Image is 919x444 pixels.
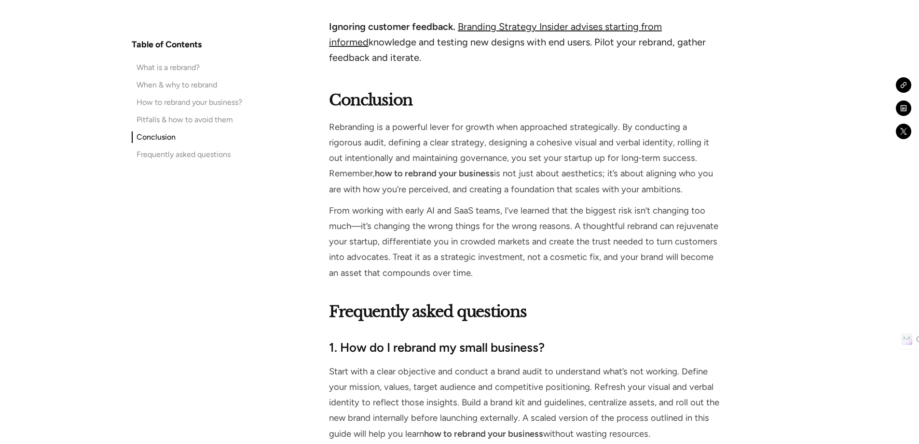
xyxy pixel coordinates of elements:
[329,90,412,110] strong: Conclusion
[375,168,494,179] strong: how to rebrand your business
[137,79,217,91] div: When & why to rebrand
[132,131,242,143] a: Conclusion
[329,119,722,197] p: Rebranding is a powerful lever for growth when approached strategically. By conducting a rigorous...
[137,131,176,143] div: Conclusion
[329,21,455,32] strong: Ignoring customer feedback.
[329,203,722,281] p: From working with early AI and SaaS teams, I’ve learned that the biggest risk isn’t changing too ...
[137,97,242,108] div: How to rebrand your business?
[132,97,242,108] a: How to rebrand your business?
[132,79,242,91] a: When & why to rebrand
[132,39,202,50] h4: Table of Contents
[424,429,543,439] strong: how to rebrand your business
[137,62,200,73] div: What is a rebrand?
[132,149,242,160] a: Frequently asked questions
[329,19,722,65] li: knowledge and testing new designs with end users. Pilot your rebrand, gather feedback and iterate.
[132,62,242,73] a: What is a rebrand?
[329,302,527,321] strong: Frequently asked questions
[137,114,233,126] div: Pitfalls & how to avoid them
[329,364,722,442] p: Start with a clear objective and conduct a brand audit to understand what’s not working. Define y...
[329,339,722,356] h3: 1. How do I rebrand my small business?
[329,21,662,48] a: Branding Strategy Insider advises starting from informed
[137,149,231,160] div: Frequently asked questions
[132,114,242,126] a: Pitfalls & how to avoid them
